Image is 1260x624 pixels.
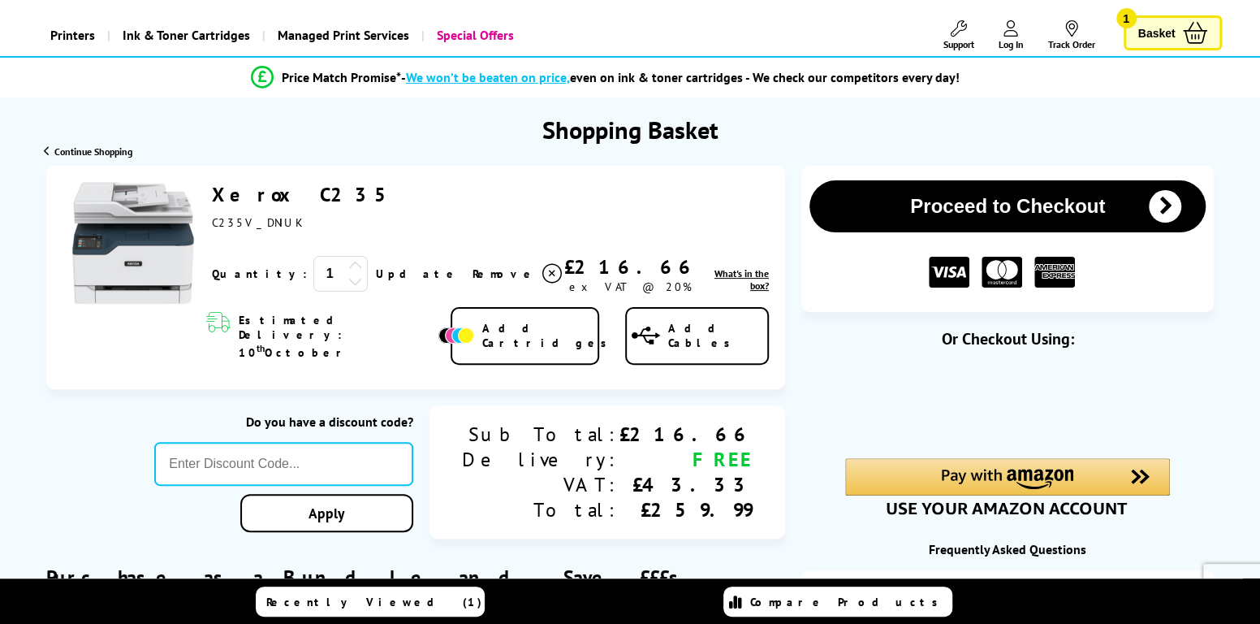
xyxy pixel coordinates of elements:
[107,15,262,56] a: Ink & Toner Cartridges
[462,472,619,497] div: VAT:
[943,38,974,50] span: Support
[714,267,769,292] span: What's in the box?
[438,327,474,344] img: Add Cartridges
[8,63,1202,92] li: modal_Promise
[282,69,401,85] span: Price Match Promise*
[809,180,1206,232] button: Proceed to Checkout
[406,69,570,85] span: We won’t be beaten on price,
[564,254,697,279] div: £216.66
[123,15,250,56] span: Ink & Toner Cartridges
[1138,22,1176,44] span: Basket
[44,145,132,158] a: Continue Shopping
[999,38,1024,50] span: Log In
[257,342,265,354] sup: th
[154,414,413,430] div: Do you have a discount code?
[462,447,619,472] div: Delivery:
[801,328,1215,349] div: Or Checkout Using:
[1034,257,1075,288] img: American Express
[54,145,132,158] span: Continue Shopping
[619,447,753,472] div: FREE
[421,15,526,56] a: Special Offers
[619,497,753,522] div: £259.99
[845,375,1170,431] iframe: PayPal
[667,321,766,350] span: Add Cables
[72,182,194,304] img: Xerox C235
[982,257,1022,288] img: MASTER CARD
[462,422,619,447] div: Sub Total:
[212,266,307,281] span: Quantity:
[569,279,692,294] span: ex VAT @ 20%
[801,570,1215,616] a: additional-ink
[1116,8,1137,28] span: 1
[750,595,947,609] span: Compare Products
[542,114,718,145] h1: Shopping Basket
[256,587,485,617] a: Recently Viewed (1)
[472,266,537,281] span: Remove
[38,15,107,56] a: Printers
[482,321,615,350] span: Add Cartridges
[801,541,1215,557] div: Frequently Asked Questions
[999,20,1024,50] a: Log In
[472,262,564,286] a: Delete item from your basket
[943,20,974,50] a: Support
[697,267,769,292] a: lnk_inthebox
[462,497,619,522] div: Total:
[723,587,952,617] a: Compare Products
[212,182,399,207] a: Xerox C235
[1124,15,1223,50] a: Basket 1
[845,458,1170,515] div: Amazon Pay - Use your Amazon account
[46,540,785,610] div: Purchase as a Bundle and Save £££s
[154,442,413,486] input: Enter Discount Code...
[619,422,753,447] div: £216.66
[266,595,482,609] span: Recently Viewed (1)
[262,15,421,56] a: Managed Print Services
[1048,20,1095,50] a: Track Order
[239,313,434,360] span: Estimated Delivery: 10 October
[619,472,753,497] div: £43.33
[212,215,301,230] span: C235V_DNIUK
[240,494,413,532] a: Apply
[401,69,960,85] div: - even on ink & toner cartridges - We check our competitors every day!
[376,266,460,281] a: Update
[929,257,969,288] img: VISA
